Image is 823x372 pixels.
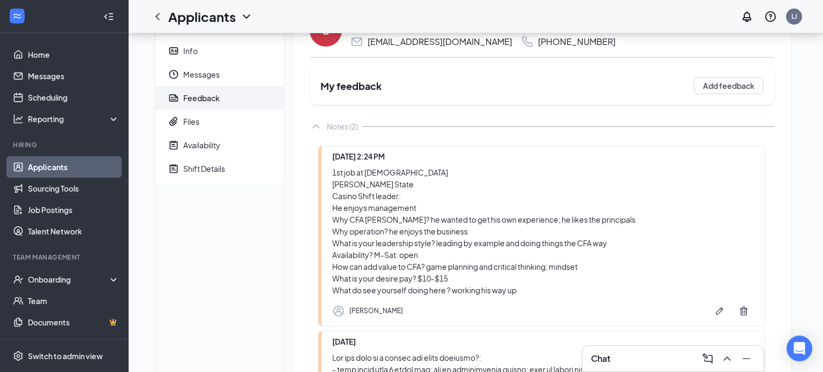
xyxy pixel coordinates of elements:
[155,86,284,110] a: ReportFeedback
[28,312,119,333] a: DocumentsCrown
[155,39,284,63] a: ContactCardInfo
[13,253,117,262] div: Team Management
[13,274,24,285] svg: UserCheck
[701,352,714,365] svg: ComposeMessage
[738,350,755,367] button: Minimize
[12,11,23,21] svg: WorkstreamLogo
[168,163,179,174] svg: NoteActive
[320,79,381,93] h2: My feedback
[332,166,754,296] div: 1st job at [DEMOGRAPHIC_DATA] [PERSON_NAME] State Casino Shift leader: He enjoys management Why C...
[28,113,120,124] div: Reporting
[332,151,385,161] span: [DATE] 2:24 PM
[168,7,236,26] h1: Applicants
[183,140,220,150] div: Availability
[719,350,736,367] button: ChevronUp
[28,178,119,199] a: Sourcing Tools
[13,140,117,149] div: Hiring
[28,44,119,65] a: Home
[350,35,363,48] svg: Email
[28,290,119,312] a: Team
[183,45,198,56] div: Info
[764,10,777,23] svg: QuestionInfo
[168,116,179,127] svg: Paperclip
[13,113,24,124] svg: Analysis
[168,93,179,103] svg: Report
[28,351,103,361] div: Switch to admin view
[183,163,225,174] div: Shift Details
[28,65,119,87] a: Messages
[168,45,179,56] svg: ContactCard
[740,352,753,365] svg: Minimize
[740,10,753,23] svg: Notifications
[721,352,734,365] svg: ChevronUp
[327,121,358,132] div: Notes (2)
[709,300,730,322] button: Pen
[28,333,119,354] a: SurveysCrown
[155,63,284,86] a: ClockMessages
[28,156,119,178] a: Applicants
[240,10,253,23] svg: ChevronDown
[183,116,199,127] div: Files
[151,10,164,23] svg: ChevronLeft
[332,305,345,317] svg: Profile
[538,36,616,47] div: [PHONE_NUMBER]
[28,199,119,221] a: Job Postings
[349,306,403,316] div: [PERSON_NAME]
[714,306,725,316] svg: Pen
[368,36,512,47] div: [EMAIL_ADDRESS][DOMAIN_NAME]
[183,93,220,103] div: Feedback
[13,351,24,361] svg: Settings
[310,120,323,133] svg: ChevronUp
[155,157,284,180] a: NoteActiveShift Details
[787,336,812,361] div: Open Intercom Messenger
[28,221,119,242] a: Talent Network
[155,133,284,157] a: NoteActiveAvailability
[28,87,119,108] a: Scheduling
[103,11,114,22] svg: Collapse
[521,35,534,48] svg: Phone
[28,274,110,285] div: Onboarding
[168,140,179,150] svg: NoteActive
[733,300,754,322] button: Trash
[738,306,749,316] svg: Trash
[183,63,275,86] span: Messages
[591,353,610,365] h3: Chat
[699,350,716,367] button: ComposeMessage
[332,337,356,346] span: [DATE]
[791,12,797,21] div: LJ
[694,77,764,94] button: Add feedback
[168,69,179,80] svg: Clock
[155,110,284,133] a: PaperclipFiles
